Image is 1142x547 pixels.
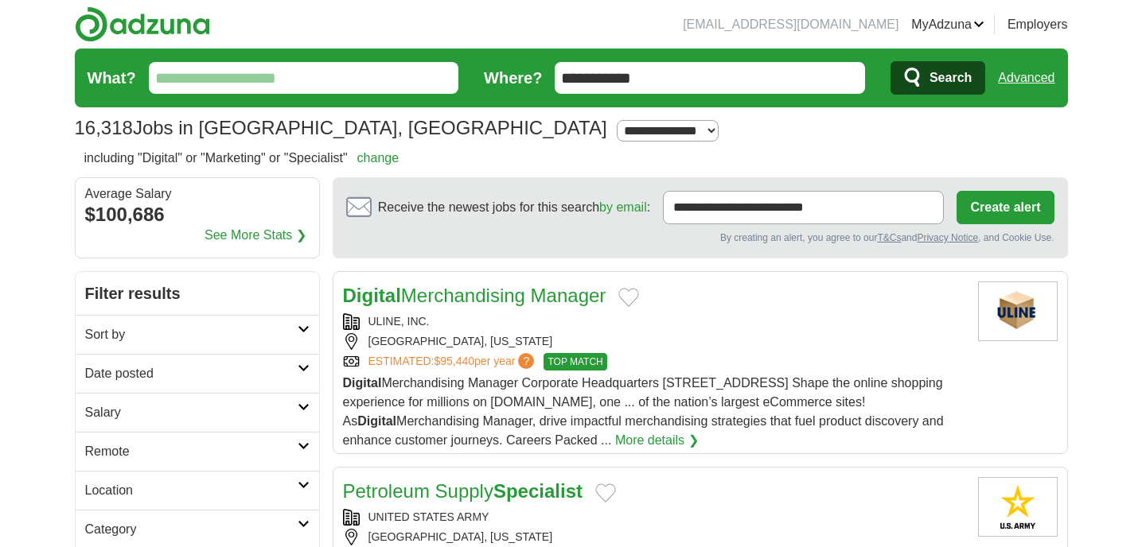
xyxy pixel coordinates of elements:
button: Create alert [957,191,1054,224]
label: What? [88,66,136,90]
button: Add to favorite jobs [618,288,639,307]
a: Salary [76,393,319,432]
a: Remote [76,432,319,471]
a: Employers [1008,15,1068,34]
span: 16,318 [75,114,133,142]
h2: Category [85,520,298,539]
li: [EMAIL_ADDRESS][DOMAIN_NAME] [683,15,898,34]
div: [GEOGRAPHIC_DATA], [US_STATE] [343,529,965,545]
strong: Digital [357,414,396,428]
a: Location [76,471,319,510]
h2: Date posted [85,364,298,383]
a: ESTIMATED:$95,440per year? [368,353,538,370]
div: Average Salary [85,188,310,200]
h2: Remote [85,442,298,461]
span: Search [930,62,972,94]
div: By creating an alert, you agree to our and , and Cookie Use. [346,231,1054,245]
button: Add to favorite jobs [595,483,616,502]
button: Search [891,61,985,95]
a: ULINE, INC. [368,315,430,328]
h2: Salary [85,403,298,422]
h1: Jobs in [GEOGRAPHIC_DATA], [GEOGRAPHIC_DATA] [75,117,607,138]
span: TOP MATCH [544,353,606,370]
span: Receive the newest jobs for this search : [378,198,650,217]
a: More details ❯ [615,431,699,450]
a: MyAdzuna [911,15,984,34]
label: Where? [484,66,542,90]
a: by email [599,200,647,214]
a: DigitalMerchandising Manager [343,285,606,306]
h2: including "Digital" or "Marketing" or "Specialist" [84,149,400,168]
div: [GEOGRAPHIC_DATA], [US_STATE] [343,333,965,350]
a: UNITED STATES ARMY [368,510,489,523]
a: Privacy Notice [917,232,978,243]
span: ? [518,353,534,369]
a: change [357,151,400,165]
h2: Sort by [85,325,298,344]
a: Date posted [76,354,319,393]
strong: Digital [343,376,382,390]
span: $95,440 [434,355,474,367]
a: Advanced [998,62,1054,94]
div: $100,686 [85,200,310,229]
span: Merchandising Manager Corporate Headquarters [STREET_ADDRESS] Shape the online shopping experienc... [343,376,944,447]
img: Uline logo [978,281,1058,341]
a: T&Cs [877,232,901,243]
a: Sort by [76,315,319,354]
img: Adzuna logo [75,6,210,42]
a: See More Stats ❯ [205,226,306,245]
a: Petroleum SupplySpecialist [343,480,583,502]
h2: Location [85,481,298,500]
strong: Digital [343,285,401,306]
h2: Filter results [76,272,319,315]
img: United States Army logo [978,477,1058,537]
strong: Specialist [493,480,583,502]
